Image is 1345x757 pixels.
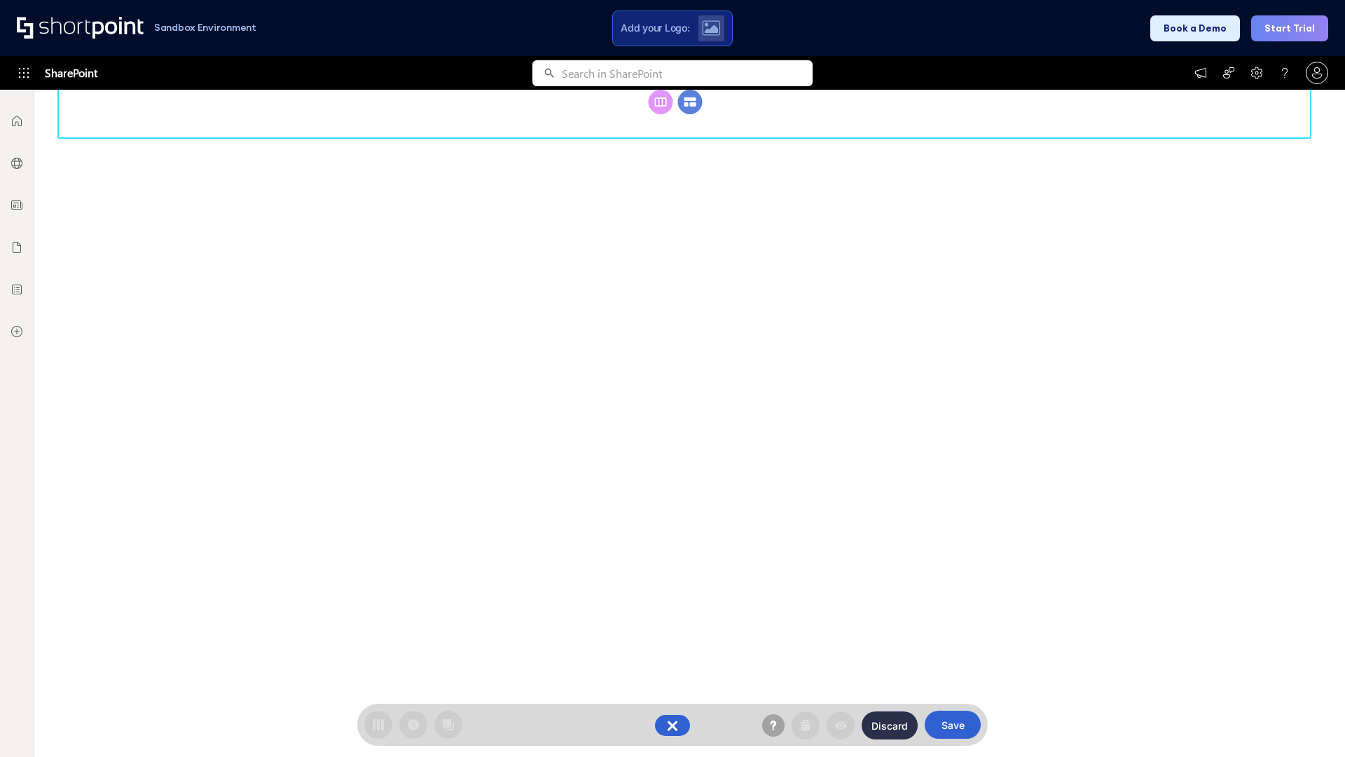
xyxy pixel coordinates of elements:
button: Save [925,711,981,739]
button: Book a Demo [1150,15,1240,41]
button: Discard [862,711,918,739]
span: Add your Logo: [621,22,689,34]
iframe: Chat Widget [1275,690,1345,757]
span: SharePoint [45,56,97,90]
button: Start Trial [1251,15,1328,41]
h1: Sandbox Environment [154,24,256,32]
input: Search in SharePoint [562,60,813,86]
img: Upload logo [702,20,720,36]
